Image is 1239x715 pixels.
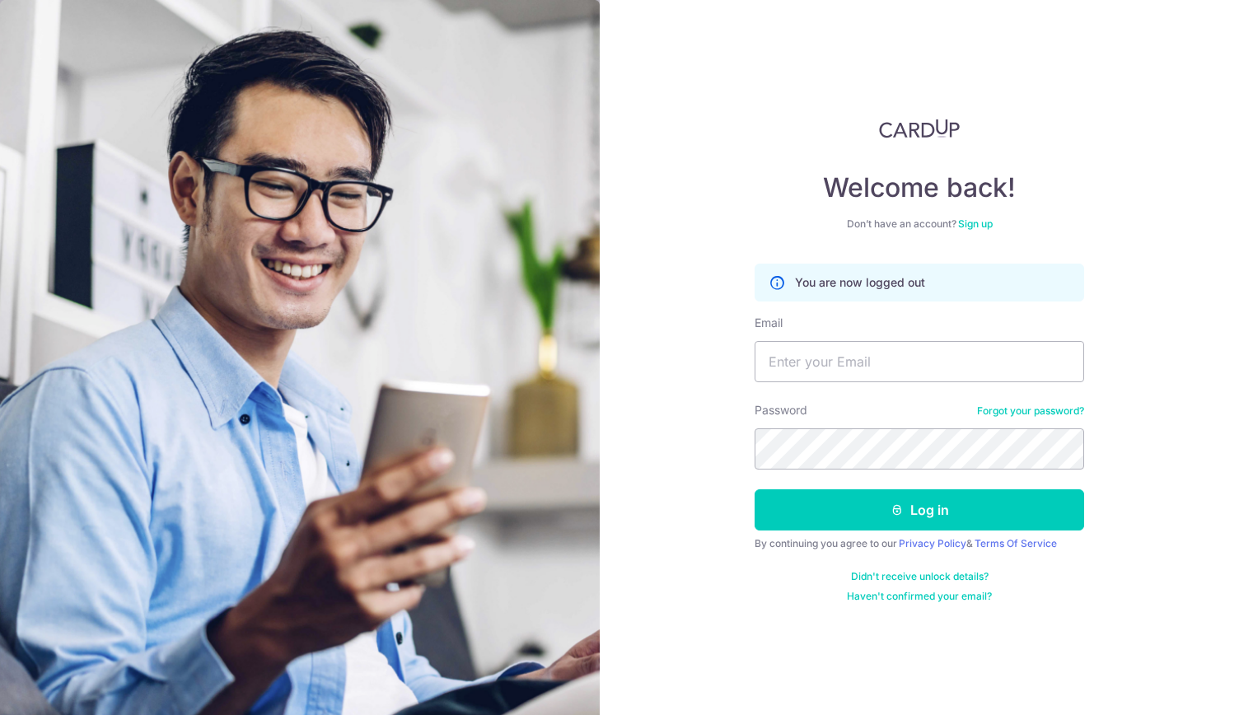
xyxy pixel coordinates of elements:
[755,171,1084,204] h4: Welcome back!
[977,404,1084,418] a: Forgot your password?
[755,315,783,331] label: Email
[755,341,1084,382] input: Enter your Email
[851,570,989,583] a: Didn't receive unlock details?
[795,274,925,291] p: You are now logged out
[755,217,1084,231] div: Don’t have an account?
[755,537,1084,550] div: By continuing you agree to our &
[847,590,992,603] a: Haven't confirmed your email?
[975,537,1057,549] a: Terms Of Service
[899,537,966,549] a: Privacy Policy
[755,489,1084,530] button: Log in
[755,402,807,418] label: Password
[958,217,993,230] a: Sign up
[879,119,960,138] img: CardUp Logo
